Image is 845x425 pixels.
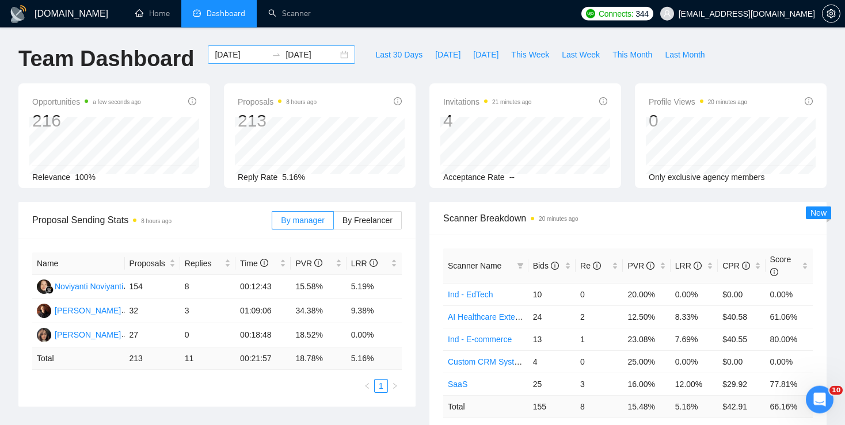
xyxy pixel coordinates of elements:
[281,216,324,225] span: By manager
[635,7,648,20] span: 344
[443,395,528,418] td: Total
[180,275,235,299] td: 8
[130,257,167,270] span: Proposals
[125,347,180,370] td: 213
[235,275,291,299] td: 00:12:43
[517,262,524,269] span: filter
[555,45,606,64] button: Last Week
[448,261,501,270] span: Scanner Name
[665,48,705,61] span: Last Month
[623,395,670,418] td: 15.48 %
[32,213,272,227] span: Proposal Sending Stats
[282,173,305,182] span: 5.16%
[766,395,813,418] td: 66.16 %
[539,216,578,222] time: 20 minutes ago
[623,373,670,395] td: 16.00%
[766,328,813,350] td: 80.00%
[580,261,601,270] span: Re
[606,45,659,64] button: This Month
[586,9,595,18] img: upwork-logo.png
[207,9,245,18] span: Dashboard
[235,323,291,347] td: 00:18:48
[623,350,670,373] td: 25.00%
[829,386,843,395] span: 10
[473,48,498,61] span: [DATE]
[576,395,623,418] td: 8
[599,7,633,20] span: Connects:
[448,312,533,321] a: AI Healthcare Extended
[32,110,141,132] div: 216
[663,10,671,18] span: user
[235,299,291,323] td: 01:09:06
[435,48,460,61] span: [DATE]
[694,262,702,270] span: info-circle
[18,45,194,72] h1: Team Dashboard
[766,283,813,305] td: 0.00%
[141,218,172,224] time: 8 hours ago
[770,255,791,277] span: Score
[125,323,180,347] td: 27
[718,395,765,418] td: $ 42.91
[135,9,170,18] a: homeHome
[375,48,422,61] span: Last 30 Days
[238,110,317,132] div: 213
[528,328,576,350] td: 13
[443,95,531,109] span: Invitations
[291,299,346,323] td: 34.38%
[37,305,121,315] a: AS[PERSON_NAME]
[347,275,402,299] td: 5.19%
[649,95,747,109] span: Profile Views
[37,281,123,290] a: NNNoviyanti Noviyanti
[533,261,559,270] span: Bids
[718,283,765,305] td: $0.00
[766,350,813,373] td: 0.00%
[576,350,623,373] td: 0
[822,9,840,18] a: setting
[718,328,765,350] td: $40.55
[369,45,429,64] button: Last 30 Days
[718,305,765,328] td: $40.58
[347,323,402,347] td: 0.00%
[388,379,402,393] button: right
[37,328,51,342] img: KA
[347,347,402,370] td: 5.16 %
[360,379,374,393] button: left
[766,373,813,395] td: 77.81%
[268,9,311,18] a: searchScanner
[180,323,235,347] td: 0
[742,262,750,270] span: info-circle
[443,173,505,182] span: Acceptance Rate
[576,328,623,350] td: 1
[429,45,467,64] button: [DATE]
[260,259,268,267] span: info-circle
[576,283,623,305] td: 0
[805,97,813,105] span: info-circle
[505,45,555,64] button: This Week
[272,50,281,59] span: to
[528,373,576,395] td: 25
[272,50,281,59] span: swap-right
[528,305,576,328] td: 24
[443,211,813,225] span: Scanner Breakdown
[708,99,747,105] time: 20 minutes ago
[391,382,398,389] span: right
[215,48,267,61] input: Start date
[671,373,718,395] td: 12.00%
[193,9,201,17] span: dashboard
[675,261,702,270] span: LRR
[671,283,718,305] td: 0.00%
[394,97,402,105] span: info-circle
[37,279,51,294] img: NN
[718,373,765,395] td: $29.92
[623,328,670,350] td: 23.08%
[32,95,141,109] span: Opportunities
[766,305,813,328] td: 61.06%
[93,99,140,105] time: a few seconds ago
[125,299,180,323] td: 32
[671,305,718,328] td: 8.33%
[286,48,338,61] input: End date
[238,173,277,182] span: Reply Rate
[295,259,322,268] span: PVR
[75,173,96,182] span: 100%
[360,379,374,393] li: Previous Page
